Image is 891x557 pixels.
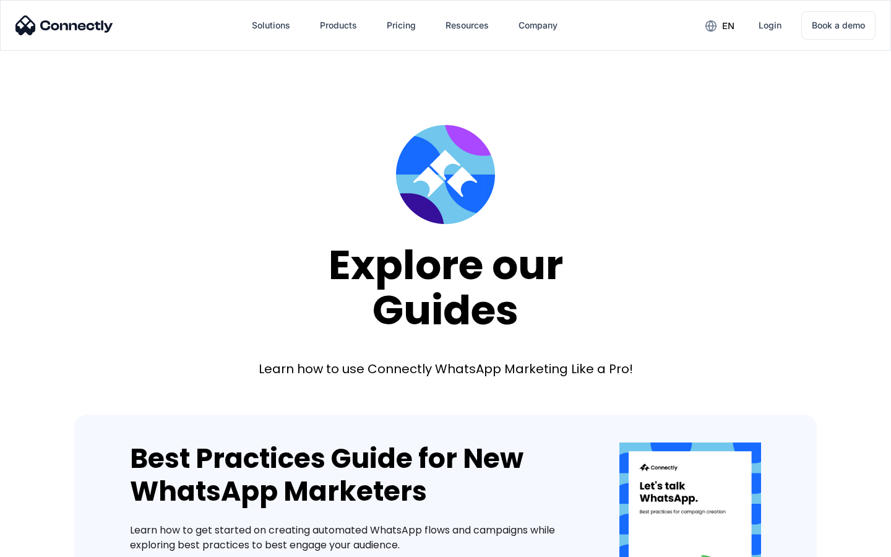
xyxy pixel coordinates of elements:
[130,443,582,508] div: Best Practices Guide for New WhatsApp Marketers
[25,535,74,553] ul: Language list
[252,17,290,34] div: Solutions
[15,15,113,35] img: Connectly Logo
[801,11,876,40] a: Book a demo
[377,11,426,40] a: Pricing
[259,360,633,378] div: Learn how to use Connectly WhatsApp Marketing Like a Pro!
[445,17,489,34] div: Resources
[759,17,781,34] div: Login
[130,523,582,553] div: Learn how to get started on creating automated WhatsApp flows and campaigns while exploring best ...
[12,535,74,553] aside: Language selected: English
[722,17,734,35] div: en
[519,17,557,34] div: Company
[749,11,791,40] a: Login
[320,17,357,34] div: Products
[387,17,416,34] div: Pricing
[329,243,563,332] div: Explore our Guides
